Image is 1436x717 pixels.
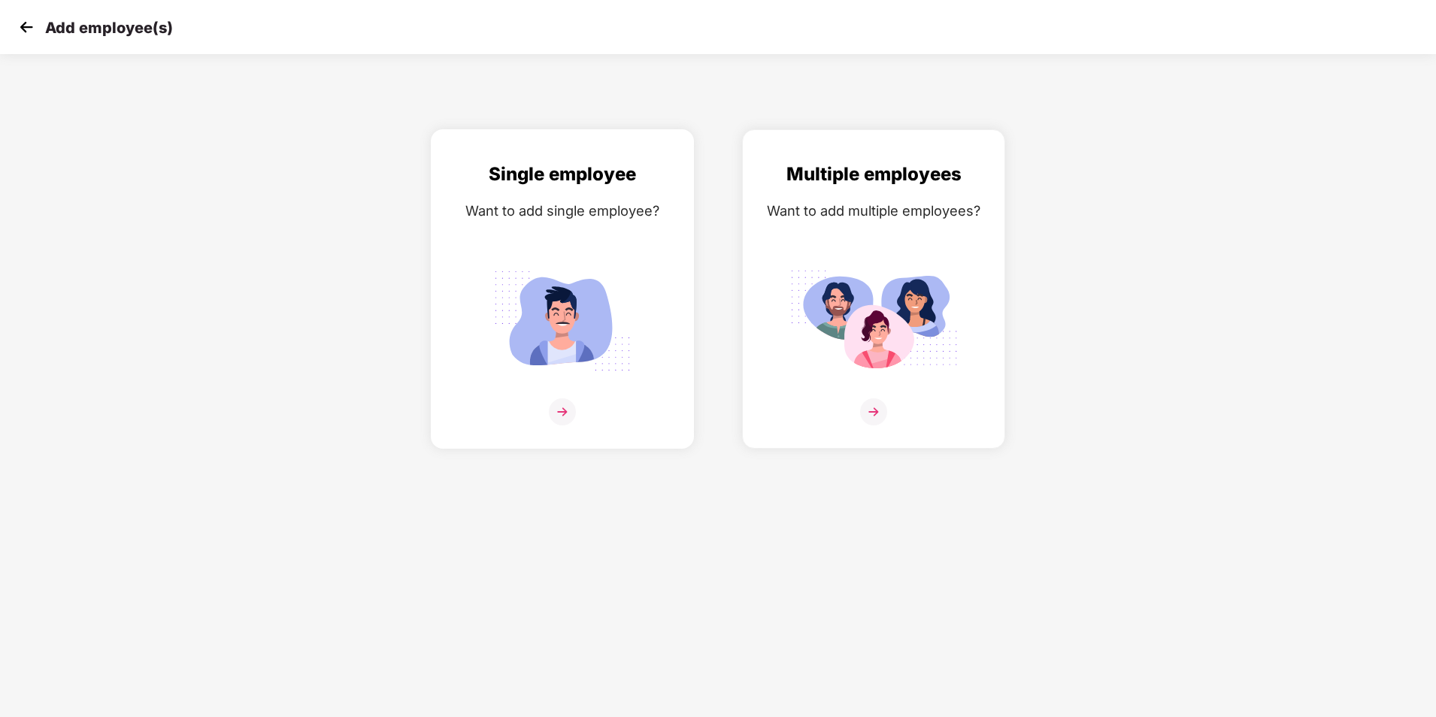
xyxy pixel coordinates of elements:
[860,398,887,425] img: svg+xml;base64,PHN2ZyB4bWxucz0iaHR0cDovL3d3dy53My5vcmcvMjAwMC9zdmciIHdpZHRoPSIzNiIgaGVpZ2h0PSIzNi...
[758,200,989,222] div: Want to add multiple employees?
[15,16,38,38] img: svg+xml;base64,PHN2ZyB4bWxucz0iaHR0cDovL3d3dy53My5vcmcvMjAwMC9zdmciIHdpZHRoPSIzMCIgaGVpZ2h0PSIzMC...
[447,160,678,189] div: Single employee
[789,262,958,380] img: svg+xml;base64,PHN2ZyB4bWxucz0iaHR0cDovL3d3dy53My5vcmcvMjAwMC9zdmciIGlkPSJNdWx0aXBsZV9lbXBsb3llZS...
[549,398,576,425] img: svg+xml;base64,PHN2ZyB4bWxucz0iaHR0cDovL3d3dy53My5vcmcvMjAwMC9zdmciIHdpZHRoPSIzNiIgaGVpZ2h0PSIzNi...
[758,160,989,189] div: Multiple employees
[447,200,678,222] div: Want to add single employee?
[478,262,647,380] img: svg+xml;base64,PHN2ZyB4bWxucz0iaHR0cDovL3d3dy53My5vcmcvMjAwMC9zdmciIGlkPSJTaW5nbGVfZW1wbG95ZWUiIH...
[45,19,173,37] p: Add employee(s)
